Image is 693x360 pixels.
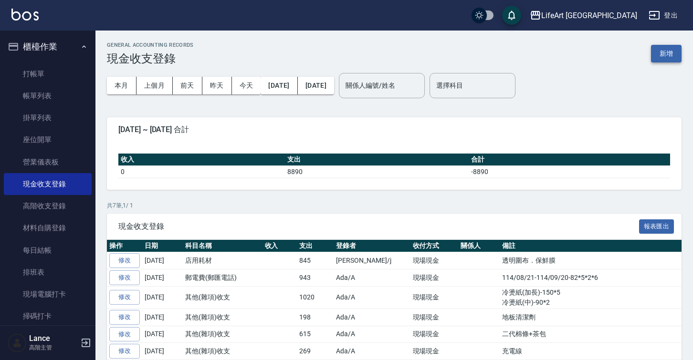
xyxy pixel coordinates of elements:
td: 269 [297,343,334,360]
td: [DATE] [142,286,183,309]
td: 0 [118,165,285,178]
td: Ada/A [334,326,410,343]
p: 高階主管 [29,343,78,352]
td: 1020 [297,286,334,309]
a: 修改 [109,344,140,359]
td: [PERSON_NAME]/j [334,252,410,269]
td: 其他(雜項)收支 [183,286,262,309]
td: Ada/A [334,309,410,326]
th: 支出 [285,154,469,166]
div: LifeArt [GEOGRAPHIC_DATA] [541,10,637,21]
td: 8890 [285,165,469,178]
img: Logo [11,9,39,21]
h5: Lance [29,334,78,343]
button: save [502,6,521,25]
a: 現場電腦打卡 [4,283,92,305]
span: 現金收支登錄 [118,222,639,231]
a: 打帳單 [4,63,92,85]
p: 共 7 筆, 1 / 1 [107,201,682,210]
td: 現場現金 [410,252,459,269]
td: 943 [297,269,334,287]
button: 新增 [651,45,682,62]
button: 昨天 [202,77,232,94]
td: 其他(雜項)收支 [183,309,262,326]
a: 營業儀表板 [4,151,92,173]
td: [DATE] [142,309,183,326]
th: 收付方式 [410,240,459,252]
a: 掛單列表 [4,107,92,129]
td: 615 [297,326,334,343]
a: 帳單列表 [4,85,92,107]
a: 掃碼打卡 [4,305,92,327]
button: [DATE] [298,77,334,94]
button: 本月 [107,77,136,94]
button: 今天 [232,77,261,94]
td: 845 [297,252,334,269]
a: 材料自購登錄 [4,217,92,239]
td: 現場現金 [410,309,459,326]
td: 店用耗材 [183,252,262,269]
th: 關係人 [458,240,500,252]
td: 郵電費(郵匯電話) [183,269,262,287]
td: Ada/A [334,343,410,360]
a: 修改 [109,310,140,325]
th: 登錄者 [334,240,410,252]
button: [DATE] [261,77,297,94]
a: 每日結帳 [4,239,92,261]
a: 排班表 [4,261,92,283]
td: 其他(雜項)收支 [183,343,262,360]
button: 前天 [173,77,202,94]
td: Ada/A [334,269,410,287]
a: 修改 [109,290,140,305]
a: 報表匯出 [639,221,674,230]
h2: GENERAL ACCOUNTING RECORDS [107,42,194,48]
a: 修改 [109,253,140,268]
a: 修改 [109,327,140,342]
a: 現金收支登錄 [4,173,92,195]
th: 支出 [297,240,334,252]
a: 新增 [651,49,682,58]
td: [DATE] [142,252,183,269]
a: 修改 [109,270,140,285]
td: 其他(雜項)收支 [183,326,262,343]
h3: 現金收支登錄 [107,52,194,65]
button: LifeArt [GEOGRAPHIC_DATA] [526,6,641,25]
td: [DATE] [142,343,183,360]
th: 日期 [142,240,183,252]
th: 收入 [118,154,285,166]
td: [DATE] [142,326,183,343]
a: 座位開單 [4,129,92,151]
th: 合計 [469,154,670,166]
span: [DATE] ~ [DATE] 合計 [118,125,670,134]
td: [DATE] [142,269,183,287]
button: 報表匯出 [639,219,674,234]
button: 上個月 [136,77,173,94]
img: Person [8,333,27,352]
button: 登出 [645,7,682,24]
th: 收入 [262,240,297,252]
a: 高階收支登錄 [4,195,92,217]
th: 操作 [107,240,142,252]
td: Ada/A [334,286,410,309]
button: 櫃檯作業 [4,34,92,59]
td: 現場現金 [410,343,459,360]
th: 科目名稱 [183,240,262,252]
td: 現場現金 [410,326,459,343]
td: 198 [297,309,334,326]
td: 現場現金 [410,286,459,309]
td: -8890 [469,165,670,178]
td: 現場現金 [410,269,459,287]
